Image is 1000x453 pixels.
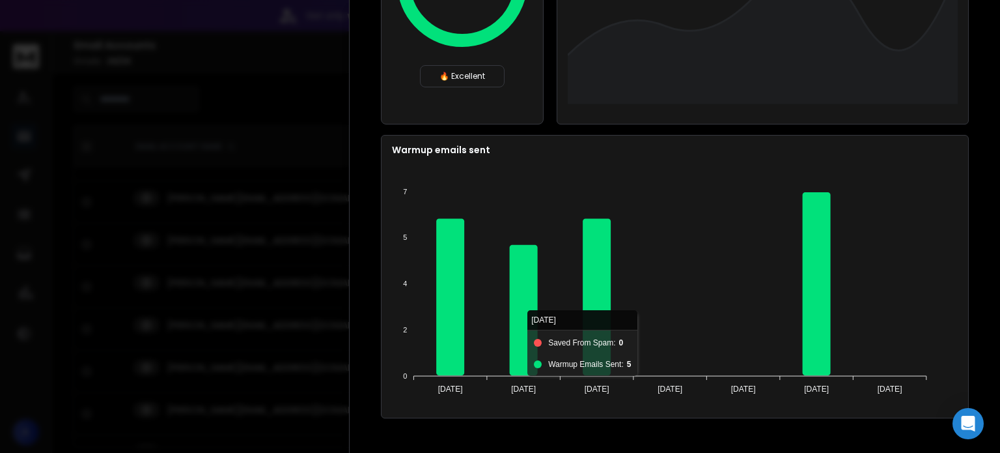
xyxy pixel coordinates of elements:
tspan: [DATE] [804,385,829,394]
div: 🔥 Excellent [420,65,505,87]
tspan: 0 [403,372,407,380]
tspan: 4 [403,280,407,287]
tspan: [DATE] [878,385,902,394]
tspan: [DATE] [438,385,463,394]
tspan: [DATE] [658,385,682,394]
tspan: [DATE] [731,385,756,394]
p: Warmup emails sent [392,143,958,156]
tspan: 7 [403,188,407,196]
tspan: 2 [403,326,407,334]
tspan: [DATE] [511,385,536,394]
tspan: 5 [403,233,407,241]
tspan: [DATE] [585,385,609,394]
div: Open Intercom Messenger [952,408,984,439]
